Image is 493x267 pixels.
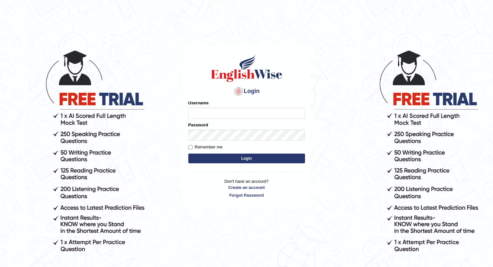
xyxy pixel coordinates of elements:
button: Login [188,154,305,163]
a: Create an account [188,184,305,191]
p: Don't have an account? [188,178,305,198]
input: Remember me [188,145,193,149]
h4: Login [188,86,305,97]
img: Logo of English Wise sign in for intelligent practice with AI [210,54,284,83]
a: Forgot Password [188,192,305,198]
label: Username [188,100,209,106]
label: Password [188,122,208,128]
label: Remember me [188,144,223,150]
